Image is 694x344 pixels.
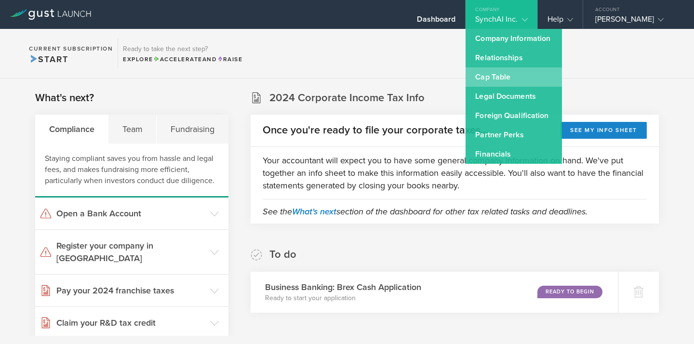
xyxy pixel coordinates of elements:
[292,206,336,217] a: What's next
[153,56,202,63] span: Accelerate
[269,91,425,105] h2: 2024 Corporate Income Tax Info
[646,298,694,344] iframe: Chat Widget
[35,115,108,144] div: Compliance
[561,122,647,139] button: See my info sheet
[35,144,228,198] div: Staying compliant saves you from hassle and legal fees, and makes fundraising more efficient, par...
[153,56,217,63] span: and
[123,46,242,53] h3: Ready to take the next step?
[475,14,527,29] div: SynchAI Inc.
[251,272,618,313] div: Business Banking: Brex Cash ApplicationReady to start your applicationReady to Begin
[123,55,242,64] div: Explore
[263,154,647,192] p: Your accountant will expect you to have some general company information on hand. We've put toget...
[537,286,602,298] div: Ready to Begin
[217,56,242,63] span: Raise
[56,317,205,329] h3: Claim your R&D tax credit
[108,115,157,144] div: Team
[263,206,587,217] em: See the section of the dashboard for other tax related tasks and deadlines.
[56,284,205,297] h3: Pay your 2024 franchise taxes
[35,91,94,105] h2: What's next?
[157,115,228,144] div: Fundraising
[269,248,296,262] h2: To do
[265,281,421,293] h3: Business Banking: Brex Cash Application
[56,239,205,265] h3: Register your company in [GEOGRAPHIC_DATA]
[265,293,421,303] p: Ready to start your application
[417,14,455,29] div: Dashboard
[29,54,68,65] span: Start
[29,46,113,52] h2: Current Subscription
[547,14,573,29] div: Help
[56,207,205,220] h3: Open a Bank Account
[118,39,247,68] div: Ready to take the next step?ExploreAccelerateandRaise
[263,123,488,137] h2: Once you're ready to file your corporate taxes...
[595,14,677,29] div: [PERSON_NAME]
